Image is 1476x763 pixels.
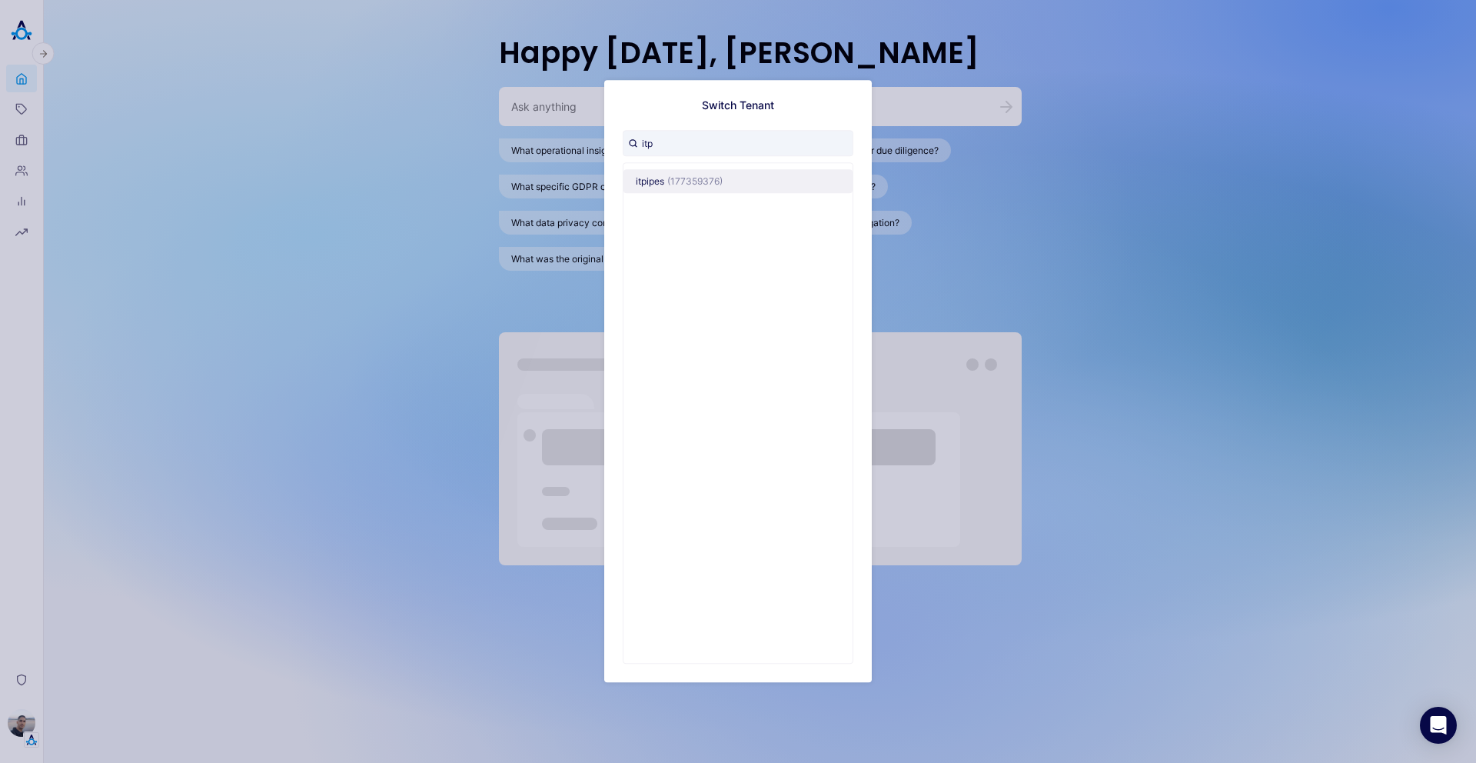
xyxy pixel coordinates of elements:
[636,175,664,187] span: itpipes
[623,130,853,156] input: Search for tenants
[1420,707,1457,744] div: Open Intercom Messenger
[702,98,774,112] h1: Switch Tenant
[667,175,723,187] span: (177359376)
[623,169,853,193] button: itpipes(177359376)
